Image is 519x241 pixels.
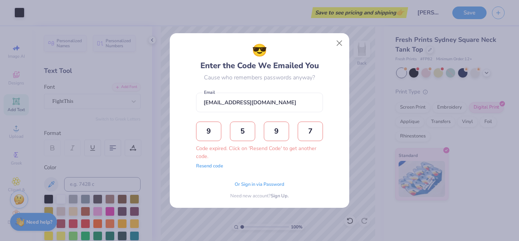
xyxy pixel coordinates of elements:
span: 😎 [252,41,267,60]
div: Cause who remembers passwords anyway? [204,73,315,82]
span: Or Sign in via Password [235,181,284,188]
input: 0 [230,122,255,141]
div: Enter the Code We Emailed You [200,41,319,72]
button: Resend code [196,163,223,170]
div: Need new account? [230,193,289,200]
span: Sign Up. [271,193,289,200]
input: 0 [264,122,289,141]
div: Code expired. Click on 'Resend Code' to get another code. [196,145,323,160]
input: 0 [196,122,221,141]
button: Close [333,36,346,50]
input: 0 [298,122,323,141]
